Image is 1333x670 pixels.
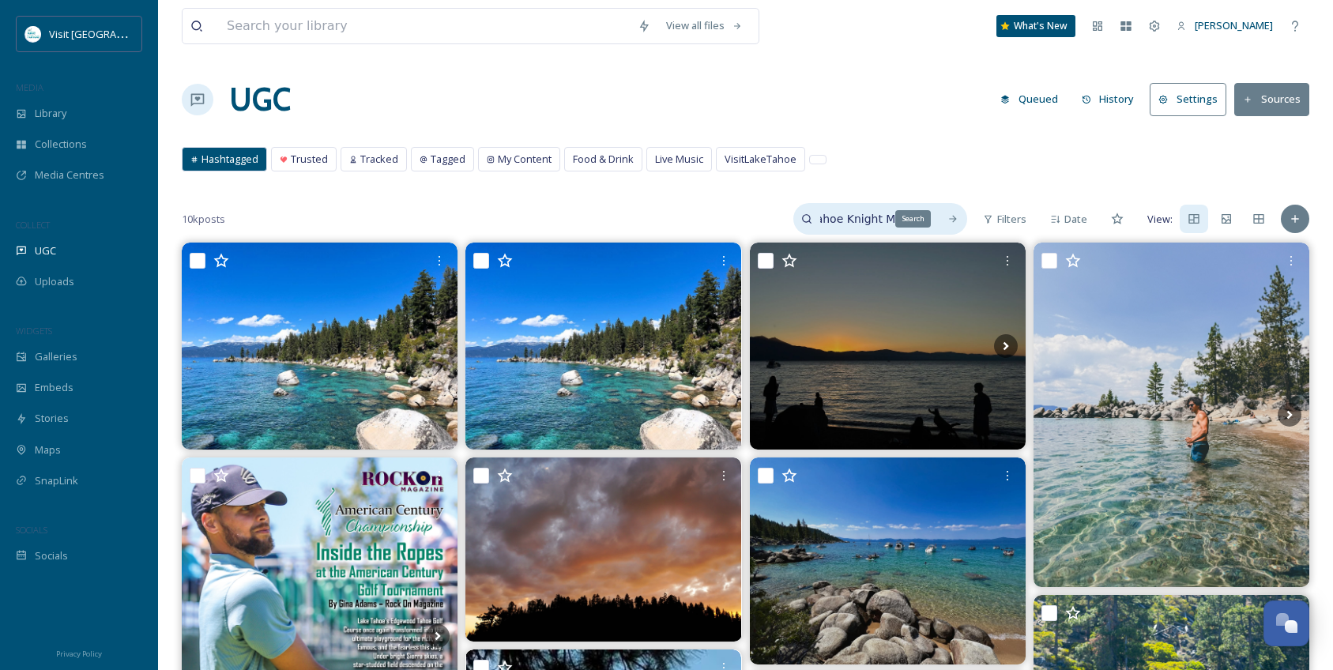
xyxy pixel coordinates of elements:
span: MEDIA [16,81,43,93]
span: Filters [997,212,1026,227]
span: Collections [35,137,87,152]
span: UGC [35,243,56,258]
img: A beautiful weekend in Lake Tahoe. The combination of forest trees, lush sand and beautiful clear... [750,457,1026,664]
a: Privacy Policy [56,643,102,662]
span: COLLECT [16,219,50,231]
span: Hashtagged [201,152,258,167]
a: Queued [992,84,1074,115]
span: Media Centres [35,167,104,183]
a: [PERSON_NAME] [1169,10,1281,41]
span: SnapLink [35,473,78,488]
img: Flow like water & stand strong like a rock 🌊 🪨 #laketahoe #mothernatureisabeauty #optoutside #cli... [1034,243,1309,587]
span: Stories [35,411,69,426]
span: Uploads [35,274,74,289]
img: No matter what happens, a day can still end beautifully 🌄 . . . . . . #nôđùa #xuthepotato #xuwand... [750,243,1026,450]
span: Galleries [35,349,77,364]
span: [PERSON_NAME] [1195,18,1273,32]
img: Rocks, water, trees—Tahoe's perfect layers. Nature's balance in one frame. 🌲💧🏔️ . . . . . #LakeTa... [465,243,741,450]
button: Settings [1150,83,1226,115]
input: Search your library [219,9,630,43]
span: View: [1147,212,1173,227]
span: WIDGETS [16,325,52,337]
button: Sources [1234,83,1309,115]
a: View all files [658,10,751,41]
span: My Content [498,152,552,167]
span: Socials [35,548,68,563]
span: Date [1064,212,1087,227]
img: Rocks, water, trees—Tahoe's perfect layers. Nature's balance in one frame. 🌲💧🏔️ . . . . . . . #La... [182,243,458,450]
span: Maps [35,442,61,457]
span: Tagged [431,152,465,167]
a: What's New [996,15,1075,37]
a: History [1074,84,1150,115]
a: UGC [229,76,291,123]
span: Food & Drink [573,152,634,167]
span: Privacy Policy [56,649,102,659]
a: Settings [1150,83,1234,115]
span: VisitLakeTahoe [725,152,796,167]
button: Open Chat [1263,600,1309,646]
button: History [1074,84,1143,115]
span: Library [35,106,66,121]
span: Visit [GEOGRAPHIC_DATA] [49,26,171,41]
span: SOCIALS [16,524,47,536]
img: download.jpeg [25,26,41,42]
span: 10k posts [182,212,225,227]
div: Search [895,210,931,228]
span: Trusted [291,152,328,167]
input: Search [812,203,931,235]
button: Queued [992,84,1066,115]
img: Tahoe sunset mood #travelnevada #laketahoe #tahoelife #mountainstories #framesmag #earth_reflect ... [465,457,741,642]
span: Embeds [35,380,73,395]
span: Tracked [360,152,398,167]
span: Live Music [655,152,703,167]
